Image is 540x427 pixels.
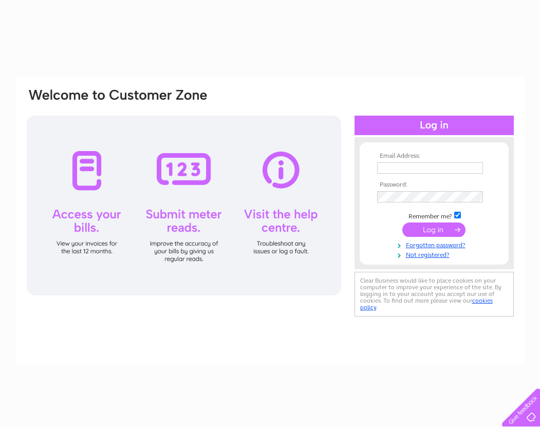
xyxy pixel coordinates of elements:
a: Forgotten password? [377,239,494,249]
th: Email Address: [375,153,494,160]
input: Submit [402,222,465,237]
td: Remember me? [375,210,494,220]
a: Not registered? [377,249,494,259]
th: Password: [375,181,494,189]
a: cookies policy [360,297,493,311]
div: Clear Business would like to place cookies on your computer to improve your experience of the sit... [355,272,514,317]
